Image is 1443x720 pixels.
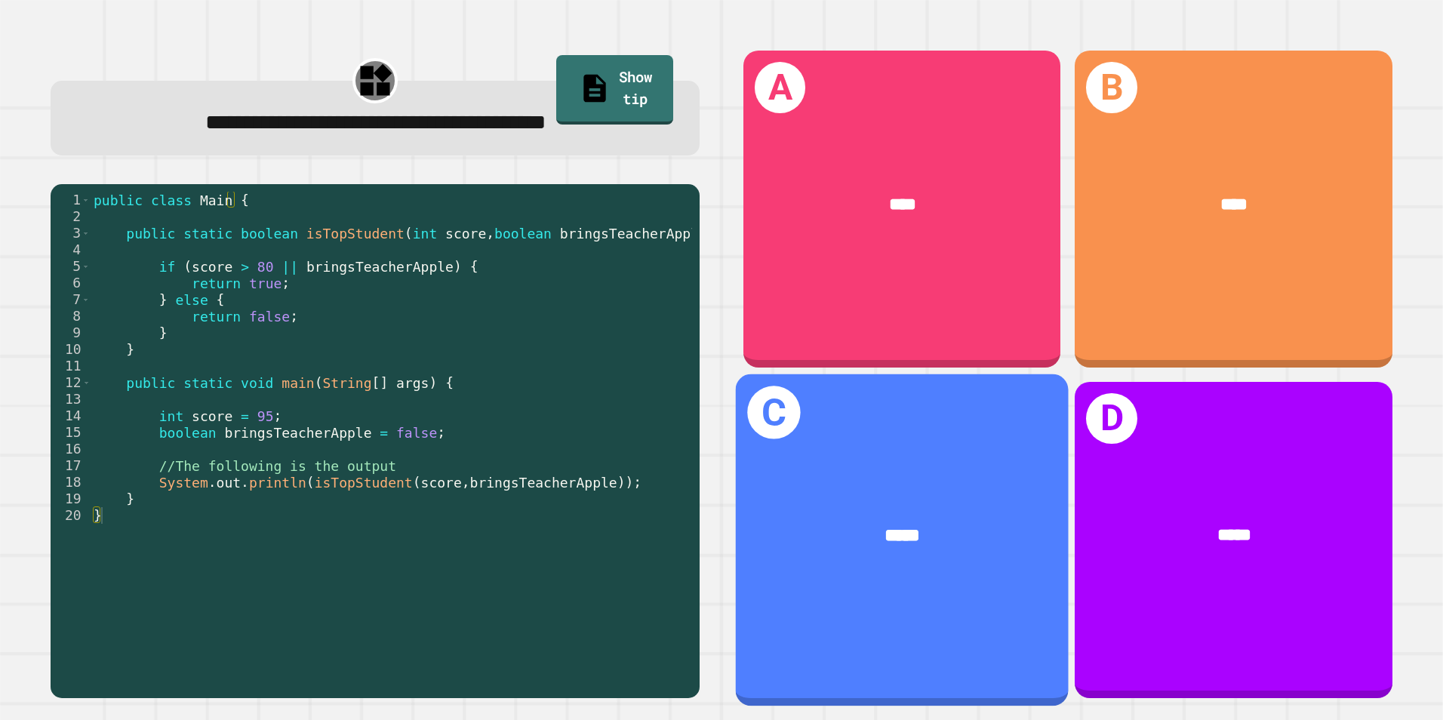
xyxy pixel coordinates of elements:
h1: B [1086,62,1137,112]
div: 14 [51,408,91,424]
div: 8 [51,308,91,325]
span: Toggle code folding, rows 3 through 10 [82,225,90,242]
div: 12 [51,374,91,391]
div: 17 [51,457,91,474]
h1: D [1086,393,1137,444]
div: 6 [51,275,91,291]
div: 15 [51,424,91,441]
a: Show tip [556,55,673,125]
div: 2 [51,208,91,225]
div: 11 [51,358,91,374]
div: 16 [51,441,91,457]
div: 10 [51,341,91,358]
div: 20 [51,507,91,524]
h1: C [747,386,801,439]
span: Toggle code folding, rows 1 through 20 [82,192,90,208]
span: Toggle code folding, rows 7 through 9 [82,291,90,308]
div: 3 [51,225,91,242]
div: 9 [51,325,91,341]
div: 4 [51,242,91,258]
div: 1 [51,192,91,208]
div: 13 [51,391,91,408]
div: 19 [51,491,91,507]
h1: A [755,62,805,112]
span: Toggle code folding, rows 12 through 19 [82,374,91,391]
div: 7 [51,291,91,308]
span: Toggle code folding, rows 5 through 6 [82,258,90,275]
div: 18 [51,474,91,491]
div: 5 [51,258,91,275]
